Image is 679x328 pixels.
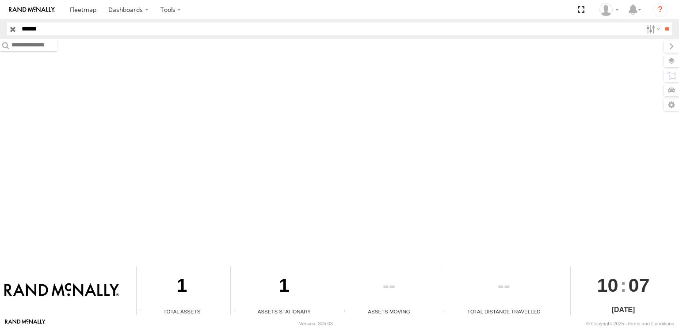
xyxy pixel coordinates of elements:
div: © Copyright 2025 - [586,321,674,326]
div: Version: 305.03 [299,321,333,326]
div: Total number of assets current stationary. [231,309,244,315]
div: : [571,266,675,304]
div: 1 [137,266,227,308]
div: Total number of Enabled Assets [137,309,150,315]
div: 1 [231,266,337,308]
div: Total distance travelled by all assets within specified date range and applied filters [440,309,454,315]
i: ? [653,3,668,17]
label: Search Filter Options [643,23,662,35]
img: rand-logo.svg [9,7,55,13]
div: [DATE] [571,305,675,315]
div: Total Assets [137,308,227,315]
div: Total Distance Travelled [440,308,567,315]
img: Rand McNally [4,283,119,298]
div: Jose Goitia [596,3,622,16]
span: 10 [597,266,618,304]
div: Assets Stationary [231,308,337,315]
label: Map Settings [664,99,679,111]
a: Terms and Conditions [627,321,674,326]
div: Assets Moving [341,308,437,315]
span: 07 [629,266,650,304]
a: Visit our Website [5,319,46,328]
div: Total number of assets current in transit. [341,309,355,315]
